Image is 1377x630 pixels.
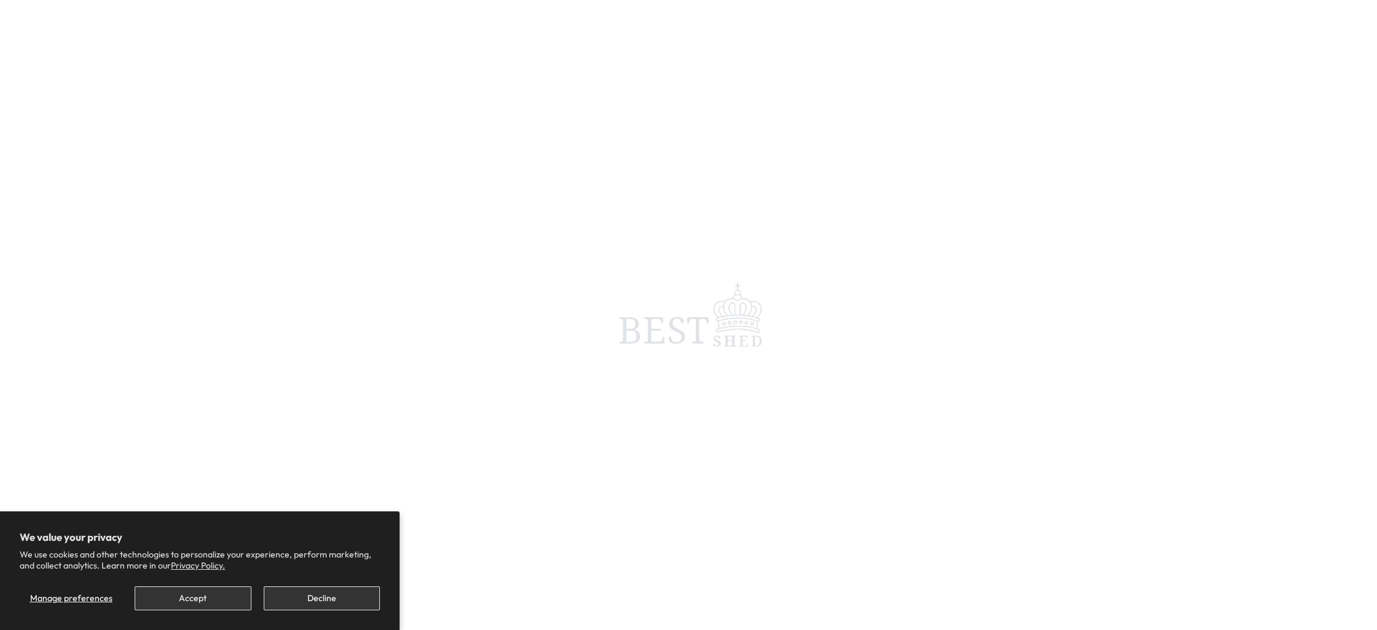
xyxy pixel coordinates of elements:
[20,586,122,610] button: Manage preferences
[20,549,380,571] p: We use cookies and other technologies to personalize your experience, perform marketing, and coll...
[20,531,380,543] h2: We value your privacy
[264,586,380,610] button: Decline
[171,560,225,571] a: Privacy Policy.
[135,586,251,610] button: Accept
[30,593,112,604] span: Manage preferences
